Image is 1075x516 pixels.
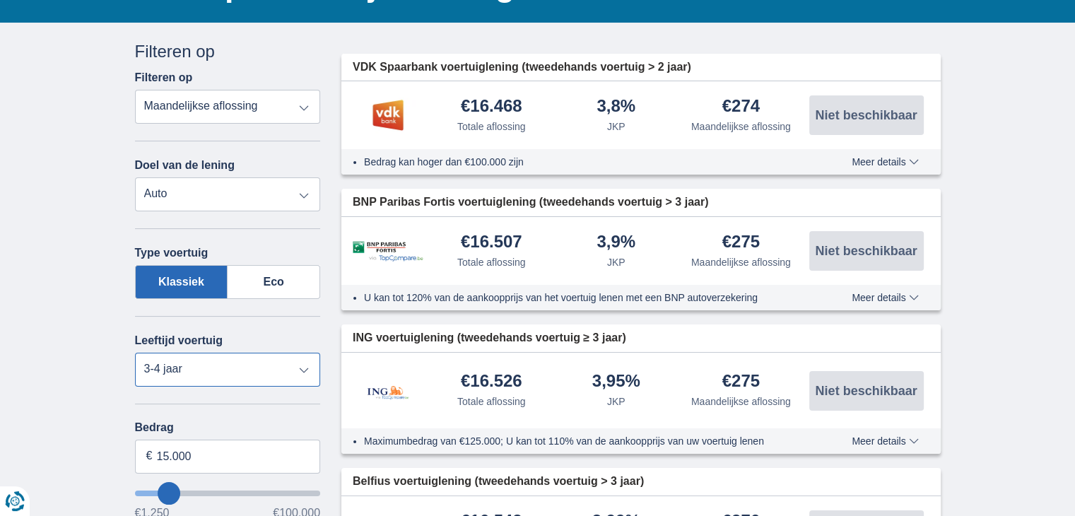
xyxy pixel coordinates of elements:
label: Eco [228,265,320,299]
span: BNP Paribas Fortis voertuiglening (tweedehands voertuig > 3 jaar) [353,194,708,211]
button: Niet beschikbaar [809,95,924,135]
span: VDK Spaarbank voertuiglening (tweedehands voertuig > 2 jaar) [353,59,691,76]
label: Type voertuig [135,247,208,259]
div: JKP [607,394,625,409]
span: Meer details [852,157,918,167]
div: 3,8% [597,98,635,117]
label: Leeftijd voertuig [135,334,223,347]
div: €16.507 [461,233,522,252]
div: JKP [607,119,625,134]
li: Bedrag kan hoger dan €100.000 zijn [364,155,800,169]
div: Maandelijkse aflossing [691,394,791,409]
div: 3,9% [597,233,635,252]
span: Niet beschikbaar [815,245,917,257]
button: Meer details [841,435,929,447]
span: ING voertuiglening (tweedehands voertuig ≥ 3 jaar) [353,330,626,346]
li: Maximumbedrag van €125.000; U kan tot 110% van de aankoopprijs van uw voertuig lenen [364,434,800,448]
div: Filteren op [135,40,321,64]
div: €16.468 [461,98,522,117]
li: U kan tot 120% van de aankoopprijs van het voertuig lenen met een BNP autoverzekering [364,291,800,305]
span: Niet beschikbaar [815,109,917,122]
div: €16.526 [461,373,522,392]
div: Maandelijkse aflossing [691,119,791,134]
div: 3,95% [592,373,640,392]
img: product.pl.alt ING [353,367,423,414]
div: Totale aflossing [457,255,526,269]
button: Meer details [841,292,929,303]
div: Totale aflossing [457,394,526,409]
span: Niet beschikbaar [815,385,917,397]
label: Klassiek [135,265,228,299]
input: wantToBorrow [135,491,321,496]
span: Meer details [852,293,918,303]
span: Belfius voertuiglening (tweedehands voertuig > 3 jaar) [353,474,644,490]
div: JKP [607,255,625,269]
img: product.pl.alt VDK bank [353,98,423,133]
img: product.pl.alt BNP Paribas Fortis [353,241,423,262]
span: € [146,448,153,464]
div: €274 [722,98,760,117]
button: Niet beschikbaar [809,371,924,411]
div: €275 [722,373,760,392]
label: Filteren op [135,71,193,84]
label: Doel van de lening [135,159,235,172]
div: Totale aflossing [457,119,526,134]
div: Maandelijkse aflossing [691,255,791,269]
span: Meer details [852,436,918,446]
label: Bedrag [135,421,321,434]
button: Meer details [841,156,929,168]
button: Niet beschikbaar [809,231,924,271]
div: €275 [722,233,760,252]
